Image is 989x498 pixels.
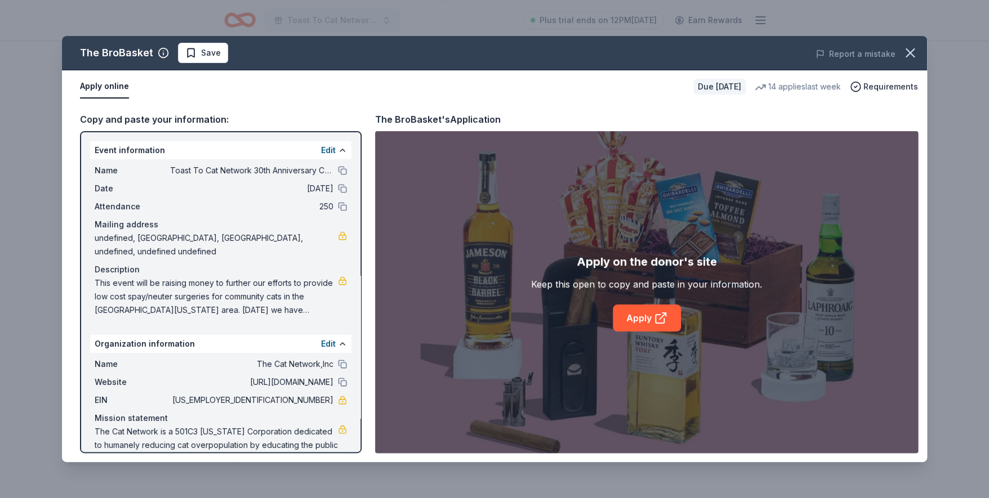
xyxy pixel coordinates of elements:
a: Apply [613,304,681,331]
div: Mission statement [95,411,347,425]
div: Copy and paste your information: [80,112,362,127]
span: Save [201,46,221,60]
span: Requirements [863,80,918,93]
div: Apply on the donor's site [577,253,717,271]
button: Report a mistake [816,47,896,61]
span: [DATE] [170,182,333,195]
div: The BroBasket [80,44,153,62]
span: Name [95,164,170,177]
div: 14 applies last week [755,80,841,93]
span: The Cat Network is a 501C3 [US_STATE] Corporation dedicated to humanely reducing cat overpopulati... [95,425,338,465]
span: Toast To Cat Network 30th Anniversary Celebration [170,164,333,177]
button: Edit [321,143,336,157]
div: Mailing address [95,218,347,231]
span: [US_EMPLOYER_IDENTIFICATION_NUMBER] [170,393,333,407]
span: [URL][DOMAIN_NAME] [170,375,333,389]
div: Keep this open to copy and paste in your information. [531,277,762,291]
span: 250 [170,200,333,213]
button: Requirements [850,80,918,93]
div: Organization information [90,335,351,353]
span: EIN [95,393,170,407]
button: Edit [321,337,336,351]
span: The Cat Network,Inc [170,357,333,371]
span: Date [95,182,170,195]
button: Apply online [80,75,129,98]
span: undefined, [GEOGRAPHIC_DATA], [GEOGRAPHIC_DATA], undefined, undefined undefined [95,231,338,258]
span: Attendance [95,200,170,213]
span: This event will be raising money to further our efforts to provide low cost spay/neuter surgeries... [95,276,338,317]
div: Description [95,263,347,276]
span: Name [95,357,170,371]
div: Event information [90,141,351,159]
div: Due [DATE] [693,79,746,95]
div: The BroBasket's Application [375,112,501,127]
button: Save [178,43,228,63]
span: Website [95,375,170,389]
